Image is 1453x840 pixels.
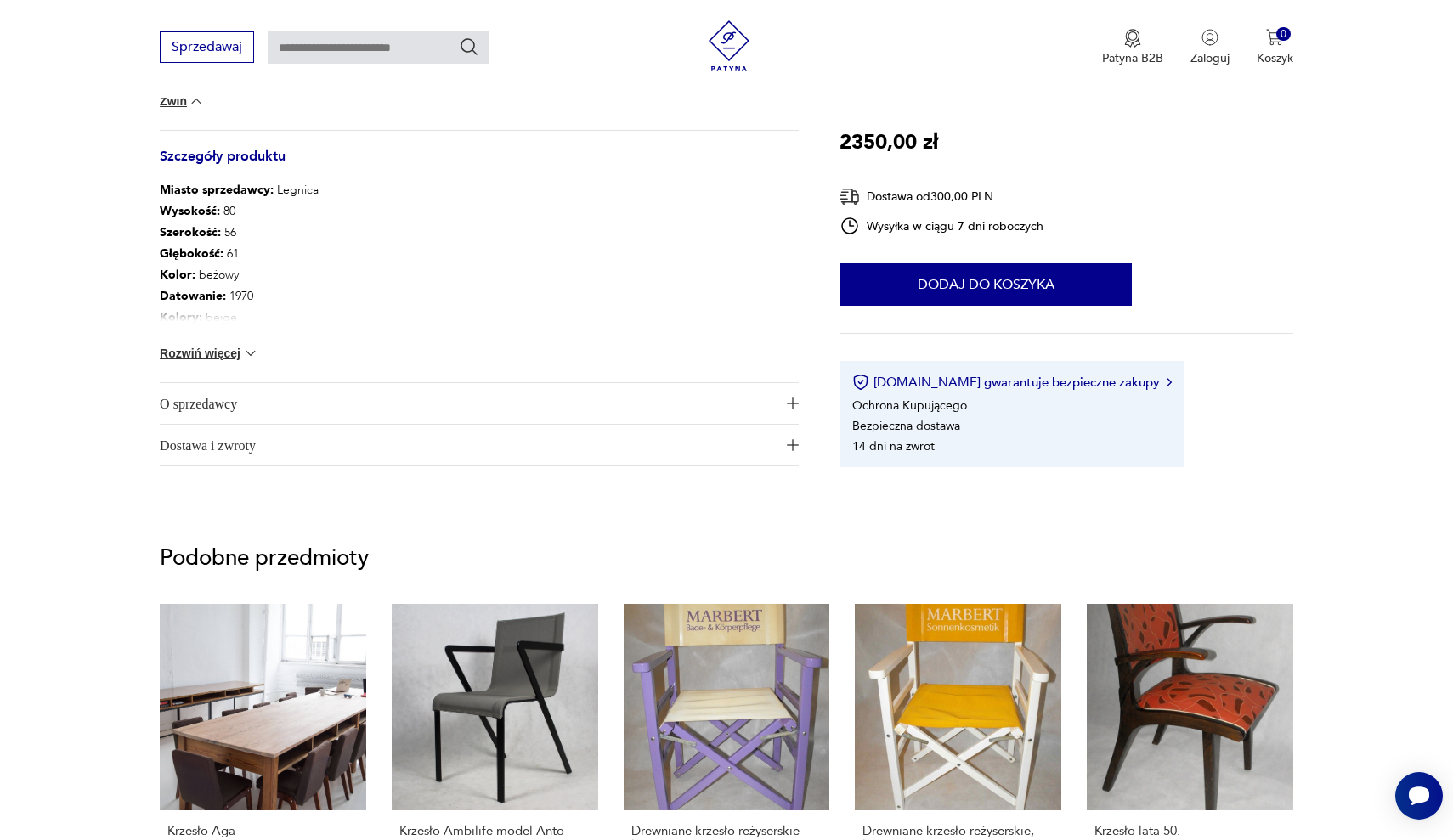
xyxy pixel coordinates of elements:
b: Datowanie : [160,288,226,304]
p: Patyna B2B [1102,50,1163,66]
li: Ochrona Kupującego [852,397,967,413]
div: Dostawa od 300,00 PLN [840,186,1043,207]
li: Bezpieczna dostawa [852,417,960,433]
img: chevron down [188,93,205,110]
li: 14 dni na zwrot [852,437,935,454]
b: Szerokość : [160,224,221,240]
p: 61 [160,243,384,264]
p: beige [160,307,384,328]
p: 2350,00 zł [840,127,938,159]
iframe: Smartsupp widget button [1395,772,1443,820]
p: 1970 [160,285,384,307]
a: Ikona medaluPatyna B2B [1102,29,1163,66]
img: Ikona certyfikatu [852,374,869,391]
img: Ikona strzałki w prawo [1167,378,1172,386]
img: Ikona dostawy [840,186,860,207]
p: Krzesło Aga [167,824,359,838]
button: Szukaj [459,37,479,57]
p: 80 [160,200,384,222]
img: chevron down [242,345,259,362]
div: 0 [1276,27,1291,42]
button: Rozwiń więcej [160,345,258,362]
img: Ikona plusa [787,397,799,409]
p: Podobne przedmioty [160,548,1293,568]
button: Ikona plusaDostawa i zwroty [160,425,799,465]
span: O sprzedawcy [160,383,776,424]
b: Kolor: [160,267,195,283]
p: Krzesło Ambilife model Anto [399,824,591,838]
img: Ikona plusa [787,439,799,451]
b: Miasto sprzedawcy : [160,182,274,198]
p: Koszyk [1257,50,1293,66]
button: Sprzedawaj [160,31,254,63]
img: Patyna - sklep z meblami i dekoracjami vintage [704,20,755,71]
img: Ikona koszyka [1266,29,1283,46]
h3: Szczegóły produktu [160,151,799,179]
p: Zaloguj [1190,50,1230,66]
img: Ikona medalu [1124,29,1141,48]
button: Zwiń [160,93,205,110]
button: [DOMAIN_NAME] gwarantuje bezpieczne zakupy [852,374,1171,391]
button: Dodaj do koszyka [840,263,1132,306]
img: Ikonka użytkownika [1201,29,1218,46]
b: Wysokość : [160,203,220,219]
button: Ikona plusaO sprzedawcy [160,383,799,424]
button: 0Koszyk [1257,29,1293,66]
b: Głębokość : [160,245,223,262]
p: Krzesło lata 50. [1094,824,1286,838]
p: 56 [160,222,384,243]
button: Patyna B2B [1102,29,1163,66]
div: Wysyłka w ciągu 7 dni roboczych [840,216,1043,236]
p: beżowy [160,264,384,285]
b: Kolory : [160,309,202,325]
a: Sprzedawaj [160,42,254,54]
p: Legnica [160,179,384,200]
button: Zaloguj [1190,29,1230,66]
span: Dostawa i zwroty [160,425,776,465]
